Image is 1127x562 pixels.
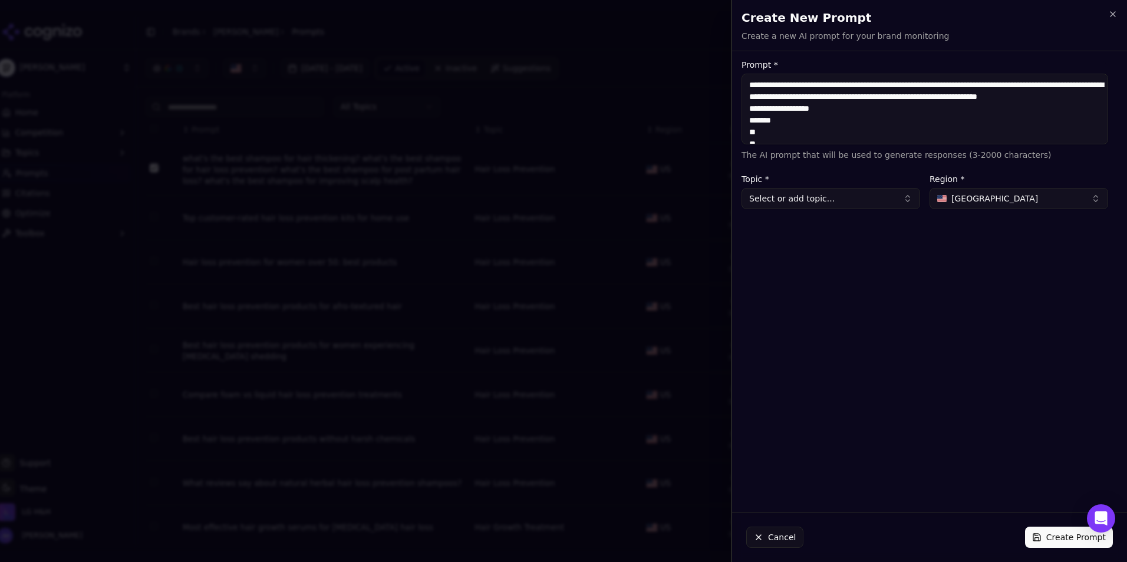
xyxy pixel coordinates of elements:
button: Cancel [746,527,803,548]
label: Topic * [742,175,920,183]
p: Create a new AI prompt for your brand monitoring [742,30,949,42]
img: United States [937,195,947,202]
span: [GEOGRAPHIC_DATA] [951,193,1038,204]
button: Create Prompt [1025,527,1113,548]
button: Select or add topic... [742,188,920,209]
h2: Create New Prompt [742,9,1118,26]
p: The AI prompt that will be used to generate responses (3-2000 characters) [742,149,1108,161]
label: Region * [930,175,1108,183]
label: Prompt * [742,61,1108,69]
